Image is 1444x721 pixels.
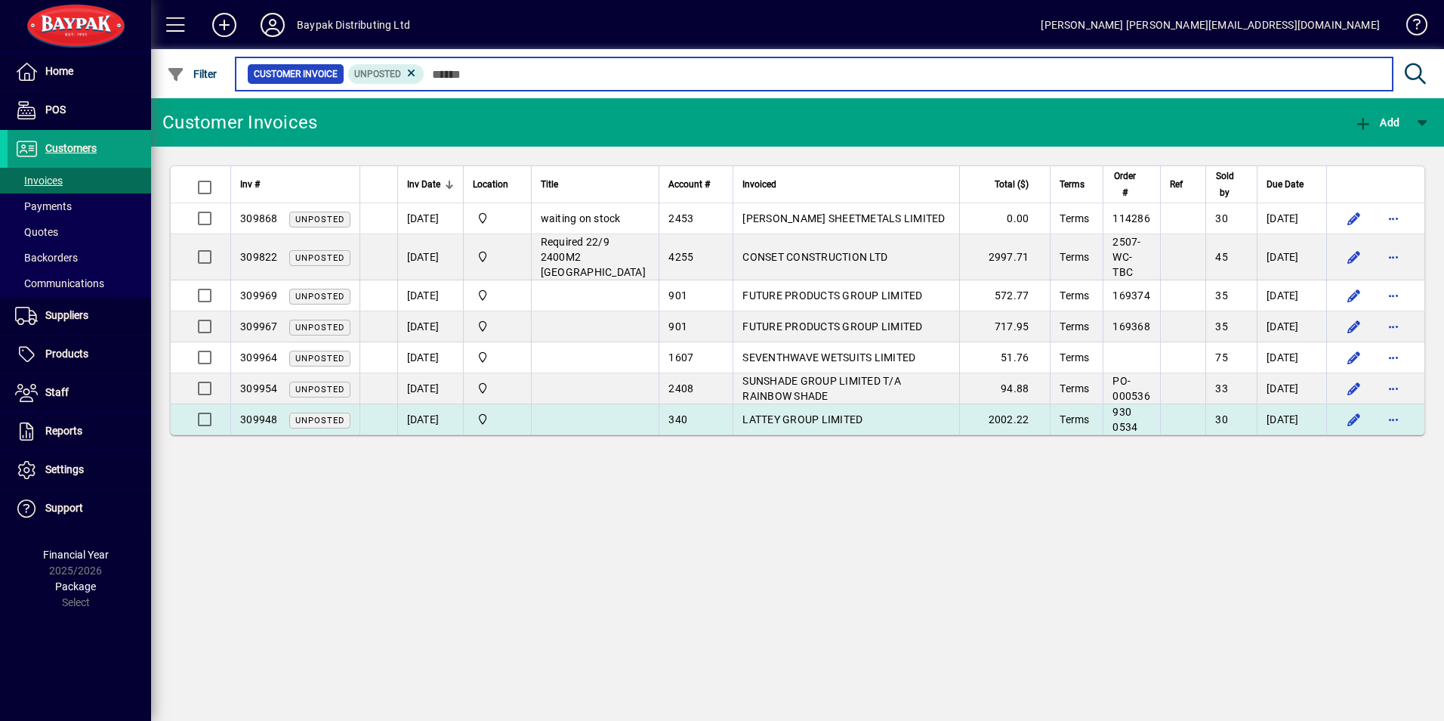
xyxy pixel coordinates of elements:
a: Payments [8,193,151,219]
span: 2507-WC-TBC [1112,236,1140,278]
td: 717.95 [959,311,1050,342]
td: 94.88 [959,373,1050,404]
span: waiting on stock [541,212,621,224]
button: Add [1350,109,1403,136]
span: Total ($) [995,176,1029,193]
td: [DATE] [397,234,463,280]
td: 0.00 [959,203,1050,234]
a: Settings [8,451,151,489]
span: Unposted [295,323,344,333]
td: [DATE] [1257,373,1326,404]
a: Knowledge Base [1395,3,1425,52]
button: More options [1381,407,1405,432]
span: Communications [15,277,104,289]
span: Unposted [295,416,344,425]
a: Support [8,490,151,528]
span: 169368 [1112,320,1150,333]
div: Inv Date [407,176,454,193]
span: 1607 [668,351,693,364]
button: More options [1381,345,1405,370]
span: 930 0534 [1112,406,1137,433]
span: Quotes [15,226,58,238]
a: POS [8,91,151,129]
span: FUTURE PRODUCTS GROUP LIMITED [742,320,922,333]
span: 309868 [240,212,278,224]
span: Baypak - Onekawa [473,349,522,366]
span: 901 [668,289,687,302]
span: Terms [1060,382,1089,395]
span: Terms [1060,251,1089,263]
span: Invoiced [742,176,776,193]
button: More options [1381,206,1405,231]
a: Backorders [8,245,151,271]
span: Invoices [15,175,63,187]
td: [DATE] [1257,342,1326,373]
a: Products [8,336,151,373]
span: 4255 [668,251,693,263]
span: Baypak - Onekawa [473,411,522,428]
span: Settings [45,463,84,475]
td: [DATE] [1257,404,1326,435]
span: Terms [1060,212,1089,224]
span: Baypak - Onekawa [473,210,522,227]
button: Add [200,11,248,39]
span: Customer Invoice [254,67,338,82]
span: Terms [1060,289,1089,302]
span: Sold by [1215,168,1234,201]
span: Ref [1170,176,1183,193]
div: Order # [1112,168,1151,201]
span: 309954 [240,382,278,395]
div: Due Date [1267,176,1317,193]
span: Reports [45,425,82,437]
span: Account # [668,176,710,193]
td: 2002.22 [959,404,1050,435]
button: Edit [1342,283,1366,308]
span: Location [473,176,508,193]
td: [DATE] [1257,203,1326,234]
span: Due Date [1267,176,1304,193]
td: [DATE] [1257,280,1326,311]
td: [DATE] [397,373,463,404]
span: [PERSON_NAME] SHEETMETALS LIMITED [742,212,945,224]
span: CONSET CONSTRUCTION LTD [742,251,887,263]
button: Edit [1342,407,1366,432]
span: Unposted [295,215,344,224]
div: Account # [668,176,724,193]
span: 309967 [240,320,278,333]
span: 35 [1215,320,1228,333]
span: SEVENTHWAVE WETSUITS LIMITED [742,351,915,364]
span: 75 [1215,351,1228,364]
span: Baypak - Onekawa [473,318,522,335]
span: Unposted [295,253,344,263]
span: Products [45,348,88,360]
span: Staff [45,386,69,398]
span: 33 [1215,382,1228,395]
td: [DATE] [1257,234,1326,280]
div: Customer Invoices [162,110,317,135]
span: Filter [167,68,218,80]
td: [DATE] [397,280,463,311]
td: [DATE] [397,311,463,342]
div: Sold by [1215,168,1248,201]
span: Baypak - Onekawa [473,249,522,265]
div: [PERSON_NAME] [PERSON_NAME][EMAIL_ADDRESS][DOMAIN_NAME] [1041,13,1380,37]
span: 45 [1215,251,1228,263]
span: Support [45,502,83,514]
div: Location [473,176,522,193]
button: More options [1381,314,1405,339]
button: More options [1381,245,1405,269]
span: 30 [1215,212,1228,224]
button: More options [1381,283,1405,308]
span: LATTEY GROUP LIMITED [742,413,862,425]
span: Suppliers [45,309,88,321]
span: Inv Date [407,176,440,193]
td: [DATE] [397,203,463,234]
td: [DATE] [397,404,463,435]
div: Ref [1170,176,1196,193]
a: Quotes [8,219,151,245]
span: 309822 [240,251,278,263]
td: [DATE] [1257,311,1326,342]
span: Baypak - Onekawa [473,380,522,397]
span: 169374 [1112,289,1150,302]
a: Suppliers [8,297,151,335]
